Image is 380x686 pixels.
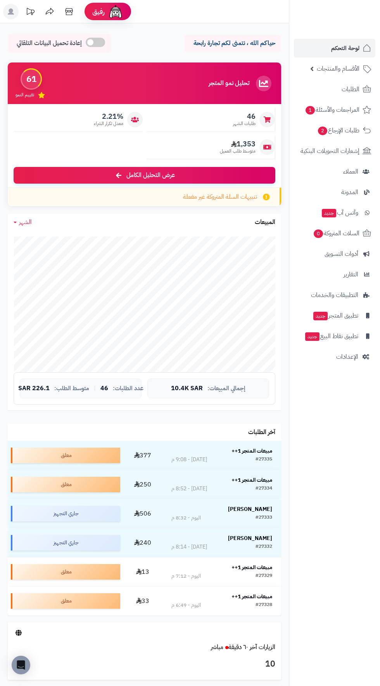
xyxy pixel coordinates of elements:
strong: مبيعات المتجر 1++ [231,476,272,484]
span: الشهر [19,217,32,227]
h3: تحليل نمو المتجر [209,80,249,87]
span: رفيق [92,7,105,16]
span: 226.1 SAR [18,385,50,392]
span: إشعارات التحويلات البنكية [301,146,359,156]
span: جديد [313,312,328,320]
div: [DATE] - 9:08 م [171,456,207,464]
a: إشعارات التحويلات البنكية [294,142,375,160]
a: تحديثات المنصة [21,4,40,21]
h3: 10 [14,658,275,671]
img: logo-2.png [327,21,373,37]
h3: المبيعات [255,219,275,226]
span: التطبيقات والخدمات [311,290,358,300]
a: العملاء [294,162,375,181]
small: مباشر [211,643,223,652]
span: التقارير [344,269,358,280]
div: [DATE] - 8:14 م [171,543,207,551]
a: أدوات التسويق [294,245,375,263]
div: معلق [11,593,120,609]
strong: مبيعات المتجر 1++ [231,563,272,571]
span: تطبيق نقاط البيع [304,331,358,342]
div: اليوم - 8:32 م [171,514,201,522]
span: 46 [233,112,256,121]
span: العملاء [343,166,358,177]
span: 2 [318,127,327,135]
h3: آخر الطلبات [248,429,275,436]
span: عدد الطلبات: [113,385,143,392]
td: 13 [123,557,162,586]
div: جاري التجهيز [11,535,120,551]
span: المدونة [341,187,358,198]
div: معلق [11,448,120,463]
span: تطبيق المتجر [313,310,358,321]
td: 33 [123,587,162,615]
a: الطلبات [294,80,375,99]
span: أدوات التسويق [325,248,358,259]
span: الأقسام والمنتجات [317,63,359,74]
a: تطبيق المتجرجديد [294,306,375,325]
td: 250 [123,470,162,499]
div: جاري التجهيز [11,506,120,521]
td: 240 [123,528,162,557]
td: 377 [123,441,162,470]
td: 506 [123,499,162,528]
a: الشهر [14,218,32,227]
img: ai-face.png [108,4,123,19]
a: السلات المتروكة0 [294,224,375,243]
span: جديد [322,209,336,217]
div: #27328 [256,601,272,609]
span: 10.4K SAR [171,385,203,392]
div: #27333 [256,514,272,522]
a: تطبيق نقاط البيعجديد [294,327,375,346]
div: اليوم - 6:49 م [171,601,201,609]
div: #27334 [256,485,272,493]
span: طلبات الإرجاع [317,125,359,136]
strong: مبيعات المتجر 1++ [231,592,272,601]
div: #27335 [256,456,272,464]
div: Open Intercom Messenger [12,656,30,674]
span: الطلبات [342,84,359,95]
span: معدل تكرار الشراء [94,120,123,127]
div: اليوم - 7:12 م [171,572,201,580]
span: 2.21% [94,112,123,121]
strong: [PERSON_NAME] [228,534,272,542]
a: وآتس آبجديد [294,203,375,222]
a: المراجعات والأسئلة1 [294,101,375,119]
div: معلق [11,477,120,492]
a: طلبات الإرجاع2 [294,121,375,140]
p: حياكم الله ، نتمنى لكم تجارة رابحة [190,39,275,48]
span: لوحة التحكم [331,43,359,54]
span: جديد [305,332,320,341]
span: متوسط الطلب: [54,385,89,392]
span: المراجعات والأسئلة [305,104,359,115]
strong: [PERSON_NAME] [228,505,272,513]
span: إعادة تحميل البيانات التلقائي [17,39,82,48]
span: الإعدادات [336,351,358,362]
strong: مبيعات المتجر 1++ [231,447,272,455]
a: الإعدادات [294,347,375,366]
span: وآتس آب [321,207,358,218]
span: 46 [100,385,108,392]
span: 0 [314,229,323,238]
span: تنبيهات السلة المتروكة غير مفعلة [183,193,257,201]
a: عرض التحليل الكامل [14,167,275,184]
span: متوسط طلب العميل [220,148,256,155]
a: التقارير [294,265,375,284]
span: عرض التحليل الكامل [126,171,175,180]
span: 1,353 [220,140,256,148]
span: إجمالي المبيعات: [207,385,245,392]
span: | [94,386,96,391]
div: #27329 [256,572,272,580]
div: معلق [11,564,120,580]
div: [DATE] - 8:52 م [171,485,207,493]
span: 1 [306,106,315,115]
a: الزيارات آخر ٦٠ دقيقةمباشر [211,643,275,652]
span: السلات المتروكة [313,228,359,239]
a: التطبيقات والخدمات [294,286,375,304]
span: تقييم النمو [16,92,34,98]
a: المدونة [294,183,375,201]
a: لوحة التحكم [294,39,375,57]
div: #27332 [256,543,272,551]
span: طلبات الشهر [233,120,256,127]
